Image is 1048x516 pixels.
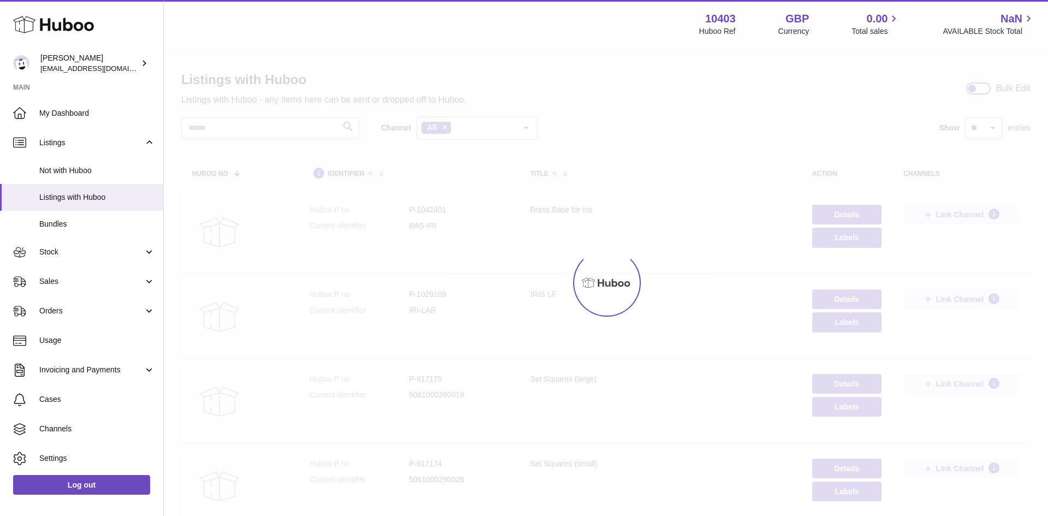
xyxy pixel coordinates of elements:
[39,424,155,434] span: Channels
[39,138,144,148] span: Listings
[39,365,144,375] span: Invoicing and Payments
[39,394,155,405] span: Cases
[943,11,1035,37] a: NaN AVAILABLE Stock Total
[785,11,809,26] strong: GBP
[40,64,160,73] span: [EMAIL_ADDRESS][DOMAIN_NAME]
[1001,11,1022,26] span: NaN
[699,26,736,37] div: Huboo Ref
[39,247,144,257] span: Stock
[705,11,736,26] strong: 10403
[39,192,155,203] span: Listings with Huboo
[851,11,900,37] a: 0.00 Total sales
[39,108,155,118] span: My Dashboard
[13,55,29,72] img: internalAdmin-10403@internal.huboo.com
[867,11,888,26] span: 0.00
[39,453,155,464] span: Settings
[39,165,155,176] span: Not with Huboo
[943,26,1035,37] span: AVAILABLE Stock Total
[39,335,155,346] span: Usage
[778,26,809,37] div: Currency
[39,219,155,229] span: Bundles
[40,53,139,74] div: [PERSON_NAME]
[851,26,900,37] span: Total sales
[13,475,150,495] a: Log out
[39,306,144,316] span: Orders
[39,276,144,287] span: Sales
